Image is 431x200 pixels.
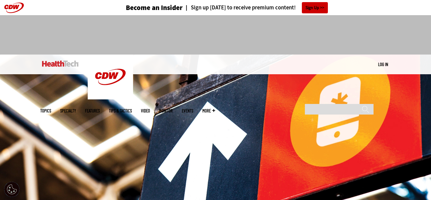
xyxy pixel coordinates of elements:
[88,55,133,99] img: Home
[4,182,19,197] div: Cookie Settings
[106,21,326,48] iframe: advertisement
[40,108,51,113] span: Topics
[126,4,183,11] h3: Become an Insider
[141,108,150,113] a: Video
[103,4,183,11] a: Become an Insider
[378,62,388,67] a: Log in
[202,108,215,113] span: More
[60,108,76,113] span: Specialty
[159,108,173,113] a: MonITor
[88,95,133,101] a: CDW
[378,61,388,68] div: User menu
[182,108,193,113] a: Events
[109,108,132,113] a: Tips & Tactics
[4,182,19,197] button: Open Preferences
[85,108,100,113] a: Features
[302,2,328,13] a: Sign Up
[183,5,296,11] a: Sign up [DATE] to receive premium content!
[42,61,79,67] img: Home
